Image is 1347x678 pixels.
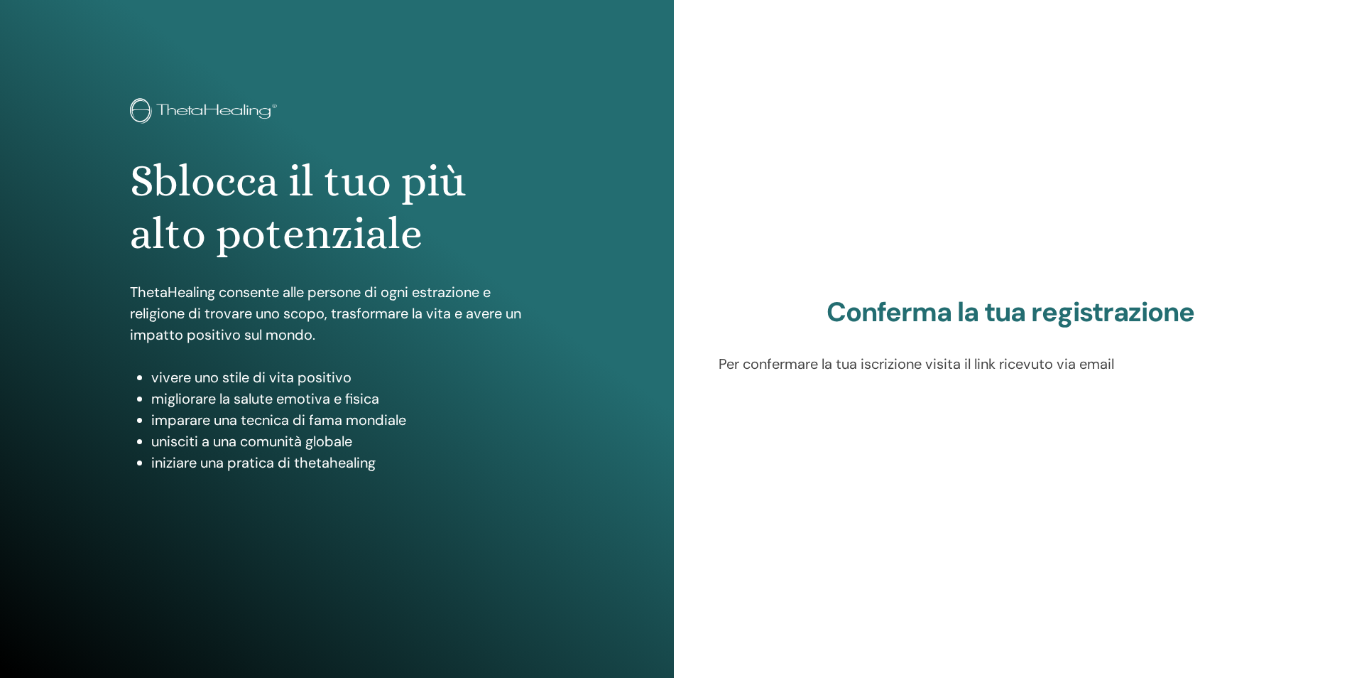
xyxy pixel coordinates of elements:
[130,281,543,345] p: ThetaHealing consente alle persone di ogni estrazione e religione di trovare uno scopo, trasforma...
[719,296,1303,329] h2: Conferma la tua registrazione
[130,155,543,261] h1: Sblocca il tuo più alto potenziale
[151,409,543,431] li: imparare una tecnica di fama mondiale
[719,353,1303,375] p: Per confermare la tua iscrizione visita il link ricevuto via email
[151,431,543,452] li: unisciti a una comunità globale
[151,388,543,409] li: migliorare la salute emotiva e fisica
[151,452,543,473] li: iniziare una pratica di thetahealing
[151,367,543,388] li: vivere uno stile di vita positivo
